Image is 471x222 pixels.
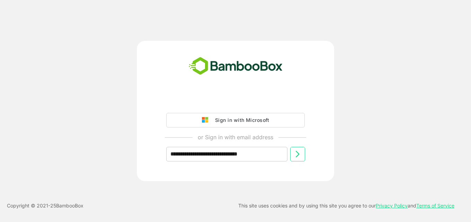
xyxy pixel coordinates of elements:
[185,55,286,78] img: bamboobox
[238,202,454,210] p: This site uses cookies and by using this site you agree to our and
[198,133,273,141] p: or Sign in with email address
[202,117,212,123] img: google
[376,203,408,208] a: Privacy Policy
[7,202,83,210] p: Copyright © 2021- 25 BambooBox
[416,203,454,208] a: Terms of Service
[163,94,308,109] iframe: Sign in with Google Button
[166,113,305,127] button: Sign in with Microsoft
[212,116,269,125] div: Sign in with Microsoft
